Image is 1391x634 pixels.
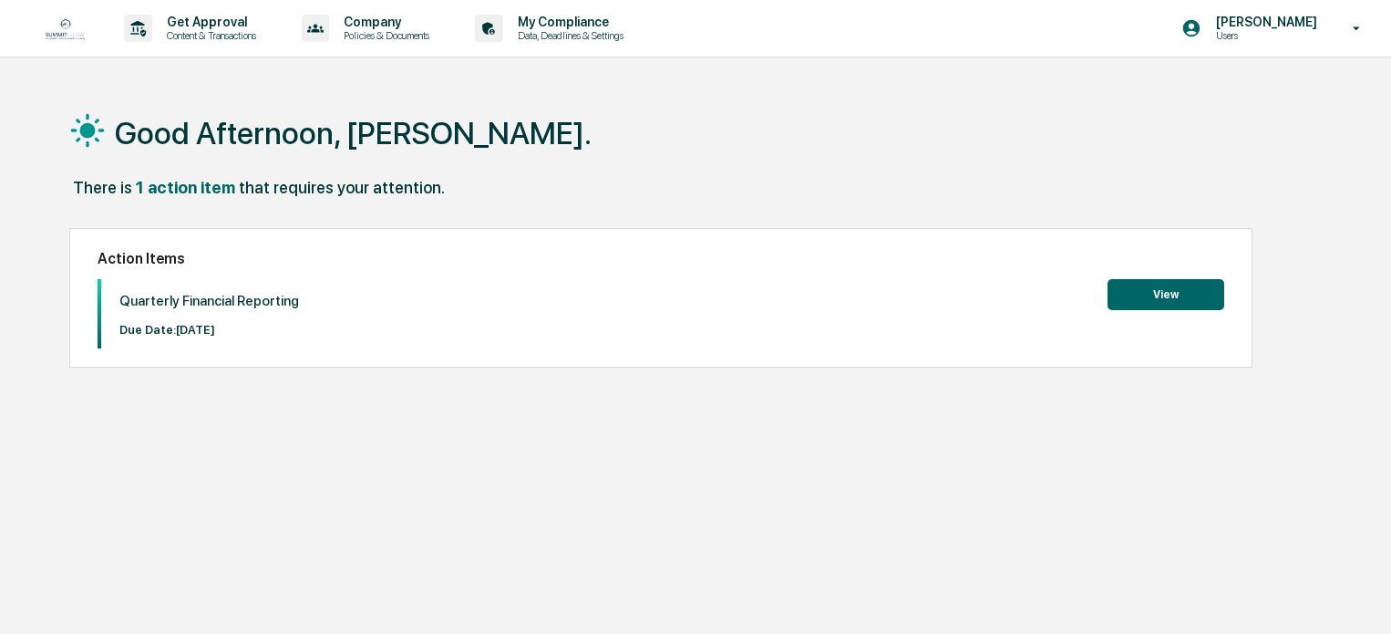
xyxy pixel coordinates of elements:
[152,29,265,42] p: Content & Transactions
[115,115,592,151] h1: Good Afternoon, [PERSON_NAME].
[1108,279,1224,310] button: View
[119,323,299,337] p: Due Date: [DATE]
[98,250,1224,267] h2: Action Items
[1201,15,1326,29] p: [PERSON_NAME]
[329,29,438,42] p: Policies & Documents
[119,293,299,309] p: Quarterly Financial Reporting
[329,15,438,29] p: Company
[239,178,445,197] div: that requires your attention.
[44,15,88,42] img: logo
[1201,29,1326,42] p: Users
[503,15,633,29] p: My Compliance
[152,15,265,29] p: Get Approval
[503,29,633,42] p: Data, Deadlines & Settings
[136,178,235,197] div: 1 action item
[73,178,132,197] div: There is
[1108,285,1224,302] a: View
